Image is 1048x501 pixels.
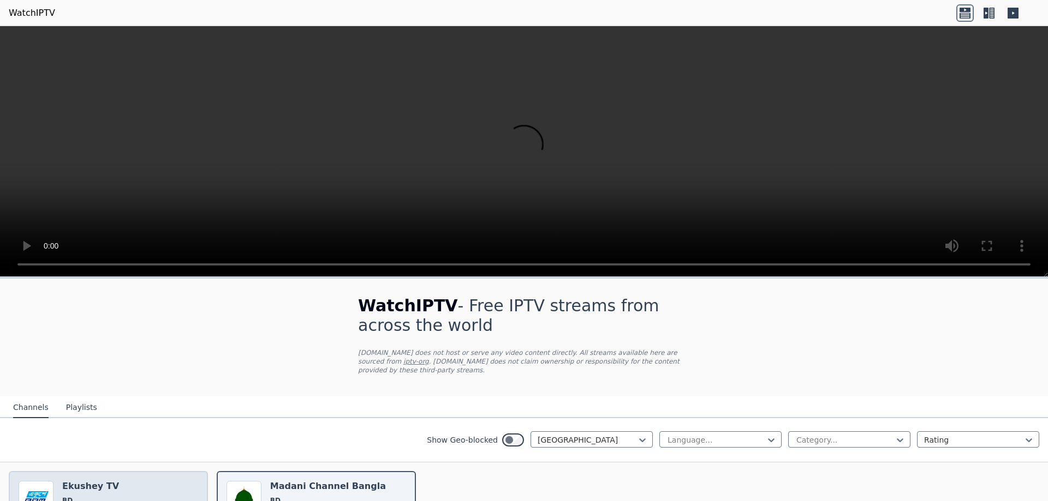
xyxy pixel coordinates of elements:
[13,397,49,418] button: Channels
[270,481,386,492] h6: Madani Channel Bangla
[358,296,458,315] span: WatchIPTV
[403,358,429,365] a: iptv-org
[66,397,97,418] button: Playlists
[358,296,690,335] h1: - Free IPTV streams from across the world
[62,481,119,492] h6: Ekushey TV
[9,7,55,20] a: WatchIPTV
[358,348,690,375] p: [DOMAIN_NAME] does not host or serve any video content directly. All streams available here are s...
[427,434,498,445] label: Show Geo-blocked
